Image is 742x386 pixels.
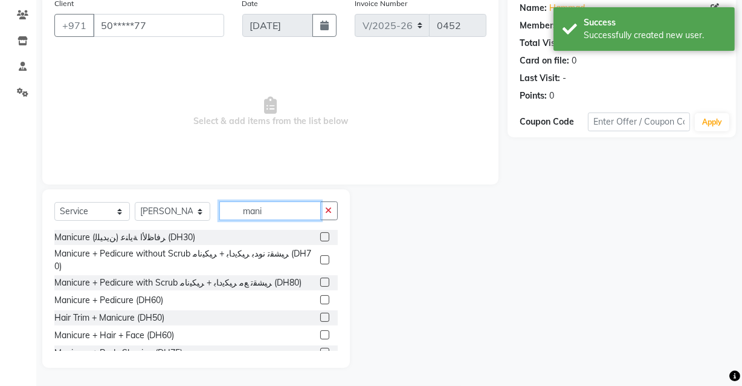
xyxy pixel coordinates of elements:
div: No Active Membership [520,19,724,32]
div: Card on file: [520,54,569,67]
input: Search or Scan [219,201,321,220]
input: Search by Name/Mobile/Email/Code [93,14,224,37]
div: Hair Trim + Manicure (DH50) [54,312,164,324]
button: +971 [54,14,94,37]
div: Coupon Code [520,116,588,128]
div: Membership: [520,19,572,32]
button: Apply [695,113,729,131]
div: Manicure + Pedicure with Scrub ﺮﻴﺸﻘﺗ ﻊﻣ ﺮﻴﻜﻳدﺎﺑ + ﺮﻴﻜﻴﻧﺎﻣ (DH80) [54,276,302,289]
div: Manicure (ﻦﻳﺪﻴﻠﻟ) ﺮﻓﺎﻇﻷا ﺔﻳﺎﻨﻋ (DH30) [54,231,195,244]
div: Manicure + Pedicure (DH60) [54,294,163,307]
span: Select & add items from the list below [54,51,486,172]
div: Total Visits: [520,37,567,50]
div: Last Visit: [520,72,560,85]
div: 0 [572,54,576,67]
div: Successfully created new user. [584,29,726,42]
div: Manicure + Pedicure without Scrub ﺮﻴﺸﻘﺗ نوﺪﺑ ﺮﻴﻜﻳدﺎﺑ + ﺮﻴﻜﻴﻧﺎﻣ (DH70) [54,247,315,273]
div: 0 [549,90,554,102]
div: Name: [520,2,547,15]
div: - [563,72,566,85]
div: Manicure + Hair + Face (DH60) [54,329,174,342]
input: Enter Offer / Coupon Code [588,113,690,131]
div: Success [584,16,726,29]
a: Hammad [549,2,585,15]
div: Manicure + Body Shaving (DH75) [54,347,182,359]
div: Points: [520,90,547,102]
